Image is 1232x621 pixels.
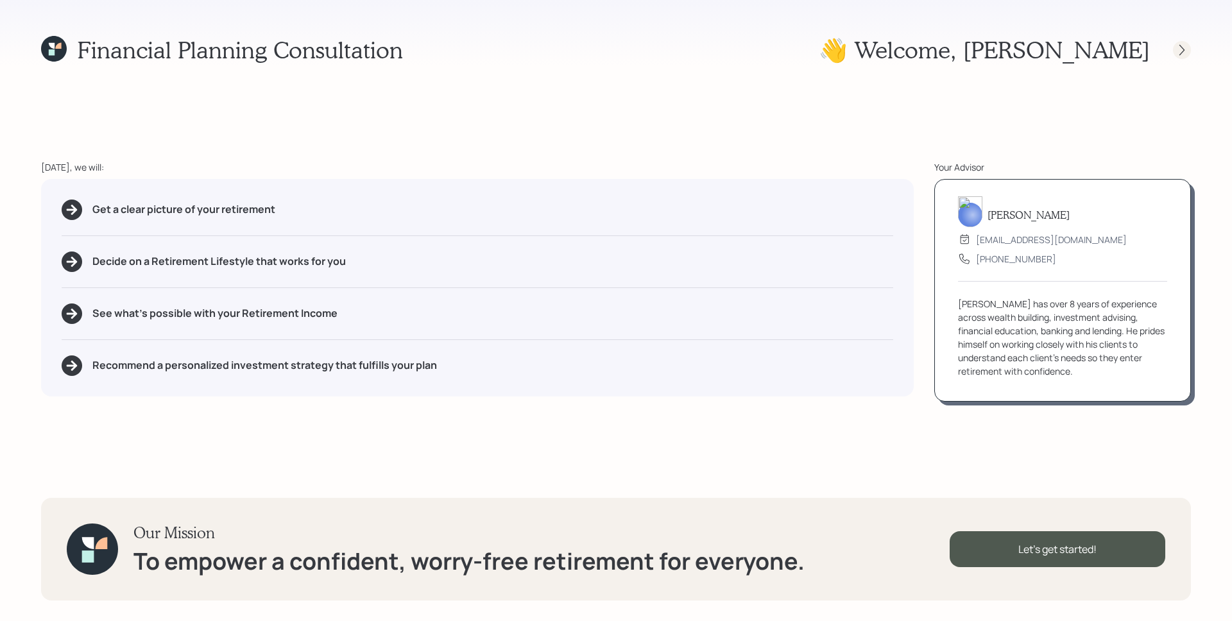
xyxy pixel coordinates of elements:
h1: Financial Planning Consultation [77,36,403,64]
h5: Recommend a personalized investment strategy that fulfills your plan [92,359,437,371]
div: Your Advisor [934,160,1191,174]
div: [EMAIL_ADDRESS][DOMAIN_NAME] [976,233,1127,246]
div: [PERSON_NAME] has over 8 years of experience across wealth building, investment advising, financi... [958,297,1167,378]
div: [DATE], we will: [41,160,914,174]
h5: Get a clear picture of your retirement [92,203,275,216]
div: [PHONE_NUMBER] [976,252,1056,266]
h5: See what's possible with your Retirement Income [92,307,338,319]
h1: To empower a confident, worry-free retirement for everyone. [133,547,805,575]
h1: 👋 Welcome , [PERSON_NAME] [819,36,1150,64]
div: Let's get started! [950,531,1165,567]
h5: Decide on a Retirement Lifestyle that works for you [92,255,346,268]
h5: [PERSON_NAME] [988,208,1070,221]
img: james-distasi-headshot.png [958,196,982,227]
h3: Our Mission [133,523,805,542]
